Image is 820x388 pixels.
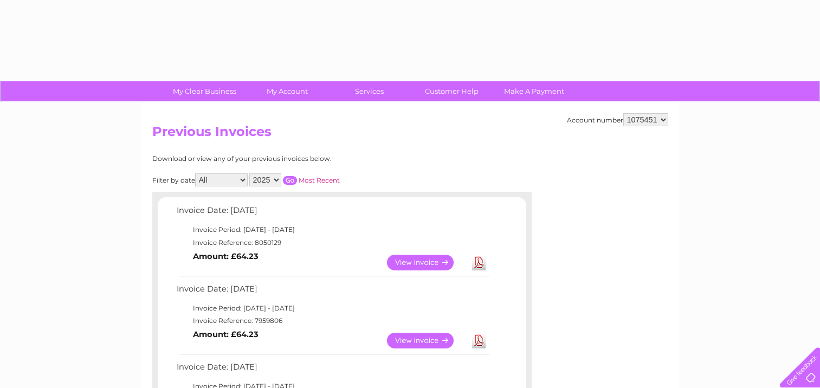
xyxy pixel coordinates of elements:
div: Filter by date [152,173,437,186]
a: My Clear Business [160,81,249,101]
a: Download [472,333,486,348]
b: Amount: £64.23 [193,251,259,261]
td: Invoice Date: [DATE] [174,360,491,380]
td: Invoice Reference: 7959806 [174,314,491,327]
a: View [387,255,467,270]
a: View [387,333,467,348]
td: Invoice Period: [DATE] - [DATE] [174,223,491,236]
b: Amount: £64.23 [193,329,259,339]
a: Customer Help [407,81,496,101]
td: Invoice Reference: 8050129 [174,236,491,249]
td: Invoice Date: [DATE] [174,203,491,223]
a: Download [472,255,486,270]
a: Services [325,81,414,101]
div: Account number [567,113,668,126]
h2: Previous Invoices [152,124,668,145]
a: Make A Payment [489,81,579,101]
td: Invoice Period: [DATE] - [DATE] [174,302,491,315]
td: Invoice Date: [DATE] [174,282,491,302]
a: My Account [242,81,332,101]
a: Most Recent [299,176,340,184]
div: Download or view any of your previous invoices below. [152,155,437,163]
